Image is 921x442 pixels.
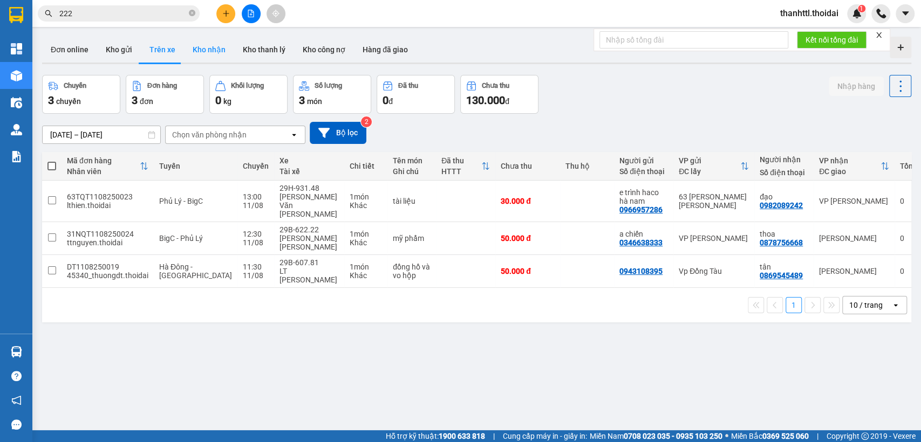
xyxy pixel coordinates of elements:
[159,263,232,280] span: Hà Đông - [GEOGRAPHIC_DATA]
[267,4,285,23] button: aim
[67,271,148,280] div: 45340_thuongdt.thoidai
[11,371,22,381] span: question-circle
[619,167,668,176] div: Số điện thoại
[243,230,269,238] div: 12:30
[760,192,808,201] div: đạo
[725,434,728,438] span: ⚪️
[354,37,417,63] button: Hàng đã giao
[247,10,255,17] span: file-add
[814,152,895,181] th: Toggle SortBy
[619,267,663,275] div: 0943108395
[760,201,803,210] div: 0982089242
[386,430,485,442] span: Hỗ trợ kỹ thuật:
[679,167,740,176] div: ĐC lấy
[673,152,754,181] th: Toggle SortBy
[760,263,808,271] div: tân
[760,238,803,247] div: 0878756668
[819,267,889,275] div: [PERSON_NAME]
[493,430,495,442] span: |
[11,124,22,135] img: warehouse-icon
[307,97,322,106] span: món
[272,10,279,17] span: aim
[501,267,555,275] div: 50.000 đ
[59,8,187,19] input: Tìm tên, số ĐT hoặc mã đơn
[126,75,204,114] button: Đơn hàng3đơn
[279,167,339,176] div: Tài xế
[350,271,382,280] div: Khác
[279,192,339,218] div: [PERSON_NAME] Văn [PERSON_NAME]
[11,346,22,357] img: warehouse-icon
[11,395,22,405] span: notification
[599,31,788,49] input: Nhập số tổng đài
[891,301,900,309] svg: open
[590,430,722,442] span: Miền Nam
[243,162,269,170] div: Chuyến
[189,9,195,19] span: close-circle
[279,258,339,267] div: 29B-607.81
[762,432,809,440] strong: 0369 525 060
[315,82,342,89] div: Số lượng
[619,205,663,214] div: 0966957286
[140,97,153,106] span: đơn
[760,155,808,164] div: Người nhận
[819,197,889,205] div: VP [PERSON_NAME]
[215,94,221,107] span: 0
[441,156,481,165] div: Đã thu
[62,152,154,181] th: Toggle SortBy
[377,75,455,114] button: Đã thu0đ
[97,37,141,63] button: Kho gửi
[565,162,609,170] div: Thu hộ
[819,167,881,176] div: ĐC giao
[159,197,203,205] span: Phủ Lý - BigC
[350,201,382,210] div: Khác
[159,162,232,170] div: Tuyến
[619,230,668,238] div: a chiến
[436,152,495,181] th: Toggle SortBy
[67,167,140,176] div: Nhân viên
[760,230,808,238] div: thoa
[141,37,184,63] button: Trên xe
[64,82,86,89] div: Chuyến
[393,167,431,176] div: Ghi chú
[234,37,294,63] button: Kho thanh lý
[231,82,264,89] div: Khối lượng
[619,238,663,247] div: 0346638333
[222,10,230,17] span: plus
[279,234,339,251] div: [PERSON_NAME] [PERSON_NAME]
[132,94,138,107] span: 3
[243,271,269,280] div: 11/08
[43,126,160,143] input: Select a date range.
[501,197,555,205] div: 30.000 đ
[383,94,388,107] span: 0
[243,201,269,210] div: 11/08
[361,116,372,127] sup: 2
[9,7,23,23] img: logo-vxr
[147,82,177,89] div: Đơn hàng
[760,168,808,177] div: Số điện thoại
[45,10,52,17] span: search
[393,197,431,205] div: tài liệu
[67,238,148,247] div: ttnguyen.thoidai
[876,9,886,18] img: phone-icon
[279,225,339,234] div: 29B-622.22
[398,82,418,89] div: Đã thu
[279,184,339,192] div: 29H-931.48
[679,192,749,210] div: 63 [PERSON_NAME] [PERSON_NAME]
[11,419,22,430] span: message
[184,37,234,63] button: Kho nhận
[482,82,509,89] div: Chưa thu
[852,9,862,18] img: icon-new-feature
[679,156,740,165] div: VP gửi
[619,188,668,205] div: e trình haco hà nam
[679,267,749,275] div: Vp Đồng Tàu
[56,97,81,106] span: chuyến
[760,271,803,280] div: 0869545489
[505,97,509,106] span: đ
[243,263,269,271] div: 11:30
[393,263,431,280] div: đồng hồ và vo hộp
[388,97,393,106] span: đ
[896,4,915,23] button: caret-down
[439,432,485,440] strong: 1900 633 818
[294,37,354,63] button: Kho công nợ
[501,234,555,243] div: 50.000 đ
